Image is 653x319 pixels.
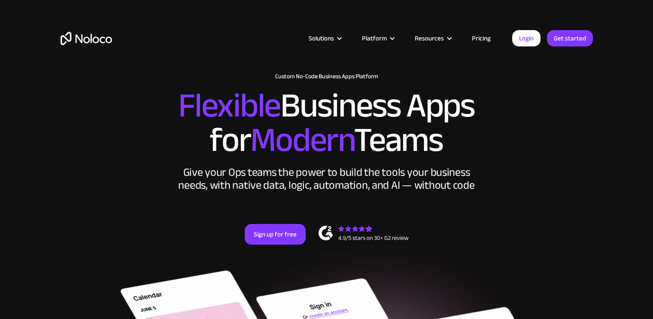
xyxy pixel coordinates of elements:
[176,166,477,192] div: Give your Ops teams the power to build the tools your business needs, with native data, logic, au...
[245,224,306,245] a: Sign up for free
[309,33,334,44] div: Solutions
[61,89,593,157] h2: Business Apps for Teams
[178,74,280,138] span: Flexible
[404,33,461,44] div: Resources
[61,32,112,45] a: home
[547,30,593,46] a: Get started
[362,33,387,44] div: Platform
[351,33,404,44] div: Platform
[512,30,541,46] a: Login
[250,108,354,172] span: Modern
[461,33,501,44] a: Pricing
[298,33,351,44] div: Solutions
[415,33,444,44] div: Resources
